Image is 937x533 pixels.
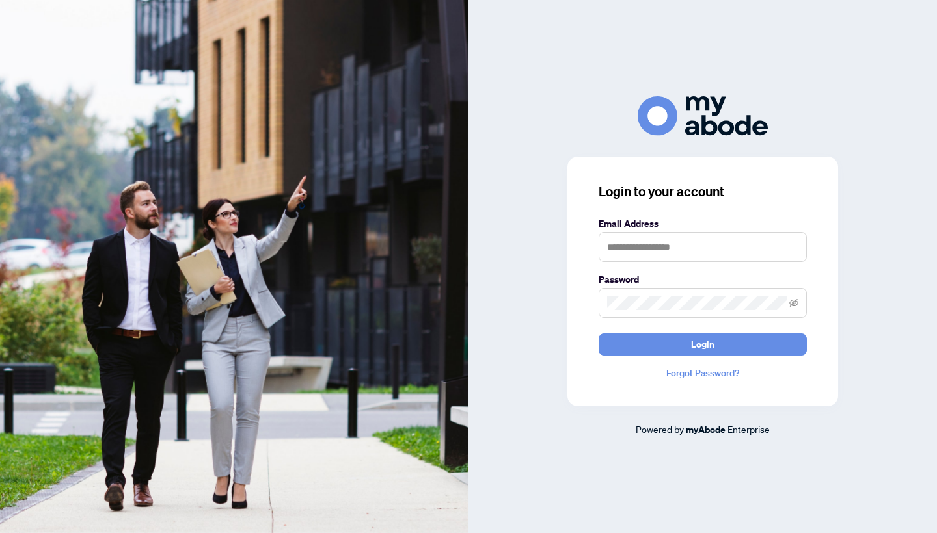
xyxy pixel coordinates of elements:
label: Password [599,272,807,287]
a: Forgot Password? [599,366,807,380]
span: Enterprise [727,423,770,435]
span: Login [691,334,714,355]
a: myAbode [686,422,726,437]
button: Login [599,333,807,356]
span: Powered by [636,423,684,435]
span: eye-invisible [789,298,798,307]
label: Email Address [599,216,807,231]
h3: Login to your account [599,183,807,201]
img: ma-logo [638,96,768,136]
